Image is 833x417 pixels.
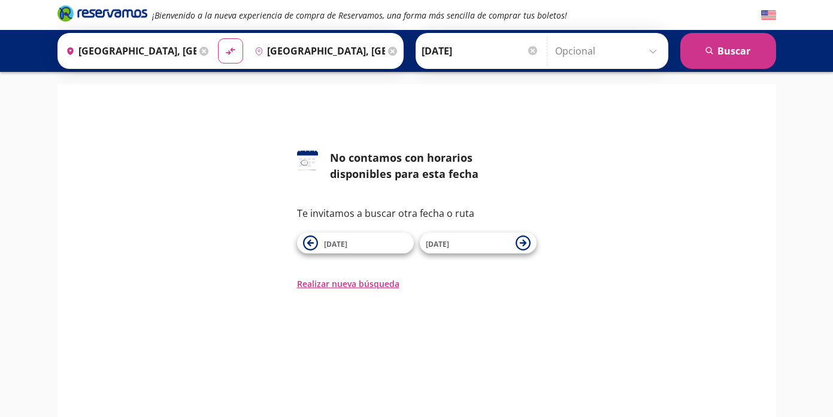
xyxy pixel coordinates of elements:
input: Opcional [555,36,662,66]
div: No contamos con horarios disponibles para esta fecha [330,150,537,182]
button: [DATE] [420,232,537,253]
input: Buscar Destino [250,36,385,66]
input: Buscar Origen [61,36,196,66]
input: Elegir Fecha [422,36,539,66]
span: [DATE] [426,239,449,249]
button: Realizar nueva búsqueda [297,277,399,290]
i: Brand Logo [57,4,147,22]
span: [DATE] [324,239,347,249]
button: [DATE] [297,232,414,253]
a: Brand Logo [57,4,147,26]
button: Buscar [680,33,776,69]
em: ¡Bienvenido a la nueva experiencia de compra de Reservamos, una forma más sencilla de comprar tus... [152,10,567,21]
p: Te invitamos a buscar otra fecha o ruta [297,206,537,220]
button: English [761,8,776,23]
